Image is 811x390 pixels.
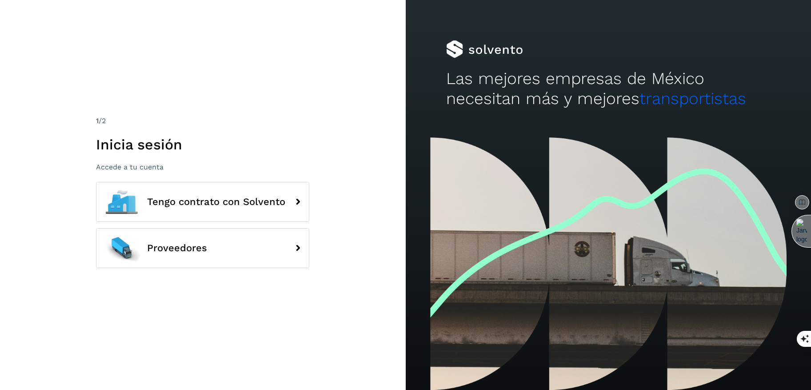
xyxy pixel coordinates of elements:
button: Proveedores [96,228,309,268]
div: /2 [96,116,309,126]
p: Accede a tu cuenta [96,163,309,171]
h2: Las mejores empresas de México necesitan más y mejores [446,69,771,109]
button: Tengo contrato con Solvento [96,182,309,222]
span: Tengo contrato con Solvento [147,197,285,207]
span: Proveedores [147,243,207,253]
span: transportistas [639,89,746,108]
h1: Inicia sesión [96,136,309,153]
span: 1 [96,117,99,125]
